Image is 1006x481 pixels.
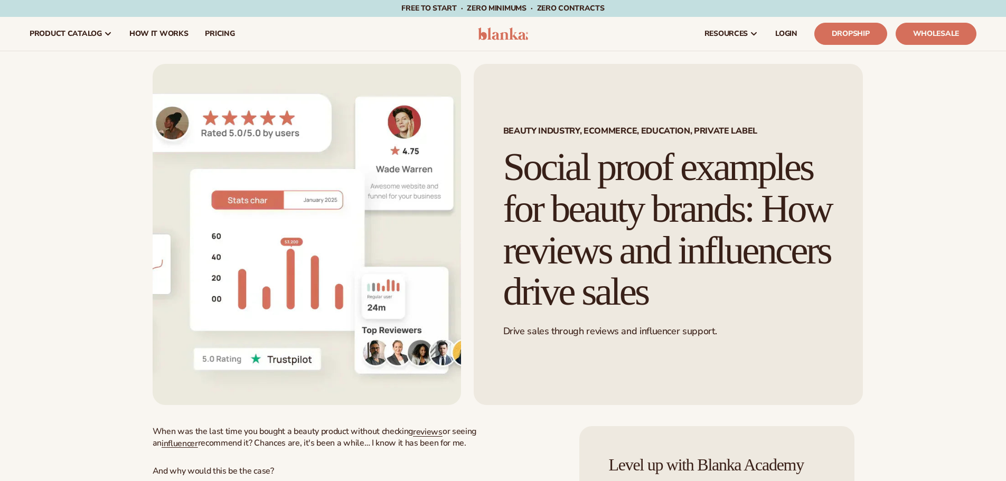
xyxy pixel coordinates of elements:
[30,30,102,38] span: product catalog
[205,30,234,38] span: pricing
[814,23,887,45] a: Dropship
[129,30,189,38] span: How It Works
[896,23,976,45] a: Wholesale
[153,64,461,405] img: Social media reviews collage
[153,426,413,437] span: When was the last time you bought a beauty product without checking
[478,27,528,40] img: logo
[401,3,604,13] span: Free to start · ZERO minimums · ZERO contracts
[609,456,825,474] h4: Level up with Blanka Academy
[503,127,833,135] span: Beauty Industry, Ecommerce, Education, Private Label
[21,17,121,51] a: product catalog
[767,17,806,51] a: LOGIN
[413,426,443,438] a: reviews
[704,30,748,38] span: resources
[696,17,767,51] a: resources
[153,426,476,449] span: or seeing an
[775,30,797,38] span: LOGIN
[503,146,833,313] h1: Social proof examples for beauty brands: How reviews and influencers drive sales
[503,325,717,337] span: Drive sales through reviews and influencer support.
[121,17,197,51] a: How It Works
[153,465,274,477] span: And why would this be the case?
[162,437,198,449] a: influencer
[196,17,243,51] a: pricing
[198,437,466,449] span: recommend it? Chances are, it's been a while… I know it has been for me.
